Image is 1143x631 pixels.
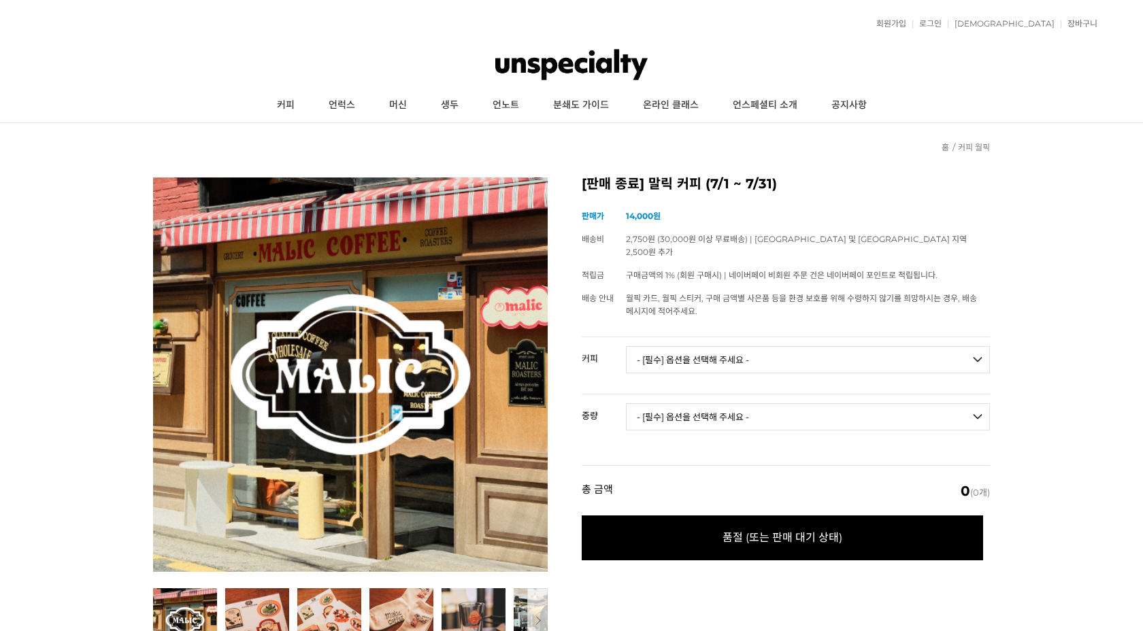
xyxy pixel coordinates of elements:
a: 머신 [372,88,424,122]
span: (0개) [961,484,990,498]
span: 구매금액의 1% (회원 구매시) | 네이버페이 비회원 주문 건은 네이버페이 포인트로 적립됩니다. [626,270,938,280]
a: 온라인 클래스 [626,88,716,122]
img: 언스페셜티 몰 [495,44,648,85]
a: 언럭스 [312,88,372,122]
a: 커피 [260,88,312,122]
th: 커피 [582,337,626,369]
a: 장바구니 [1061,20,1097,28]
a: [DEMOGRAPHIC_DATA] [948,20,1055,28]
a: 커피 월픽 [958,142,990,152]
a: 홈 [942,142,949,152]
a: 분쇄도 가이드 [536,88,626,122]
img: 7월 커피 월픽 말릭커피 [153,177,548,572]
th: 중량 [582,394,626,426]
span: 월픽 카드, 월픽 스티커, 구매 금액별 사은품 등을 환경 보호를 위해 수령하지 않기를 희망하시는 경우, 배송 메시지에 적어주세요. [626,293,977,316]
span: 2,750원 (30,000원 이상 무료배송) | [GEOGRAPHIC_DATA] 및 [GEOGRAPHIC_DATA] 지역 2,500원 추가 [626,234,967,257]
a: 회원가입 [869,20,906,28]
span: 배송비 [582,234,604,244]
span: 배송 안내 [582,293,614,303]
span: 적립금 [582,270,604,280]
a: 공지사항 [814,88,884,122]
span: 판매가 [582,211,604,221]
a: 로그인 [912,20,942,28]
h2: [판매 종료] 말릭 커피 (7/1 ~ 7/31) [582,177,990,191]
a: 언스페셜티 소개 [716,88,814,122]
strong: 총 금액 [582,484,613,498]
em: 0 [961,483,970,499]
a: 언노트 [476,88,536,122]
strong: 14,000원 [626,211,661,221]
a: 생두 [424,88,476,122]
span: 품절 (또는 판매 대기 상태) [582,515,983,560]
